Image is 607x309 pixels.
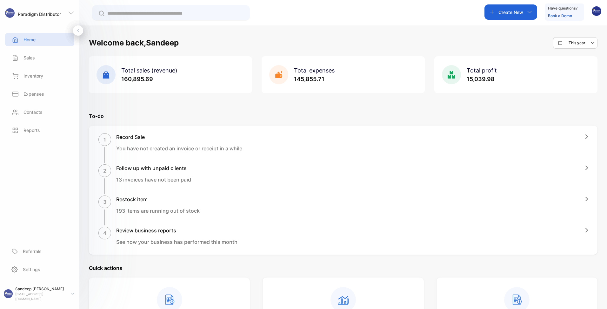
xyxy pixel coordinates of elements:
[116,196,200,203] h1: Restock item
[4,289,13,298] img: profile
[116,145,242,152] p: You have not created an invoice or receipt in a while
[569,40,585,46] p: This year
[498,9,523,16] p: Create New
[15,286,66,292] p: Sandeep [PERSON_NAME]
[23,91,44,97] p: Expenses
[116,227,237,234] h1: Review business reports
[592,6,601,16] img: avatar
[103,136,106,143] p: 1
[484,4,537,20] button: Create New
[553,37,597,49] button: This year
[294,67,335,74] span: Total expenses
[116,238,237,246] p: See how your business has performed this month
[18,11,61,17] p: Paradigm Distributor
[121,76,153,82] span: 160,895.69
[121,67,177,74] span: Total sales (revenue)
[23,72,43,79] p: Inventory
[23,54,35,61] p: Sales
[467,76,495,82] span: 15,039.98
[89,264,597,272] p: Quick actions
[23,266,40,273] p: Settings
[103,198,107,206] p: 3
[592,4,601,20] button: avatar
[548,13,572,18] a: Book a Demo
[15,292,66,301] p: [EMAIL_ADDRESS][DOMAIN_NAME]
[548,5,577,11] p: Have questions?
[5,8,15,18] img: logo
[23,248,42,255] p: Referrals
[294,76,324,82] span: 145,855.71
[103,229,107,237] p: 4
[116,164,191,172] h1: Follow up with unpaid clients
[116,133,242,141] h1: Record Sale
[89,37,179,49] h1: Welcome back, Sandeep
[116,207,200,215] p: 193 items are running out of stock
[89,112,597,120] p: To-do
[23,109,43,115] p: Contacts
[116,176,191,183] p: 13 invoices have not been paid
[23,127,40,134] p: Reports
[23,36,36,43] p: Home
[467,67,497,74] span: Total profit
[103,167,106,175] p: 2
